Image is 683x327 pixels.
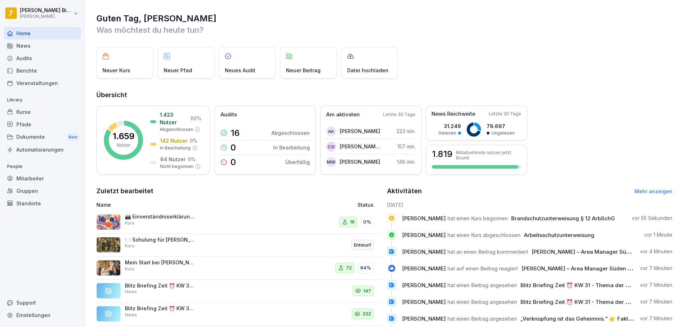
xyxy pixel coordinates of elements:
[271,129,310,137] p: Abgeschlossen
[190,115,201,122] p: 86 %
[448,232,520,238] span: hat einen Kurs abgeschlossen
[4,143,81,156] a: Automatisierungen
[160,137,187,144] p: 142 Nutzer
[4,39,81,52] a: News
[125,283,196,289] p: Blitz Briefing Zeit ⏰ KW 35 - Thema der Woche: Dips / Saucen
[362,310,371,317] p: 222
[96,90,672,100] h2: Übersicht
[190,137,197,144] p: 9 %
[640,315,672,322] p: vor 7 Minuten
[363,288,371,295] p: 147
[358,201,374,209] p: Status
[96,237,121,253] img: c6pxyn0tmrqwj4a1jbcqb86l.png
[432,150,452,158] h3: 1.819
[231,129,240,137] p: 16
[635,188,672,194] a: Mehr anzeigen
[96,257,382,280] a: Mein Start bei [PERSON_NAME] - PersonalfragebogenKurs7284%
[511,215,615,222] span: Brandschutzunterweisung § 12 ArbSchG
[160,155,186,163] p: 94 Nutzer
[4,197,81,210] a: Standorte
[125,237,196,243] p: 🍽️ Schulung für [PERSON_NAME]: [PERSON_NAME]
[402,315,446,322] span: [PERSON_NAME]
[125,289,137,295] p: News
[160,111,188,126] p: 1.423 Nutzer
[644,231,672,238] p: vor 1 Minute
[286,67,321,74] p: Neuer Beitrag
[160,145,191,151] p: In Bearbeitung
[640,248,672,255] p: vor 4 Minuten
[402,232,446,238] span: [PERSON_NAME]
[640,265,672,272] p: vor 7 Minuten
[4,118,81,131] a: Pfade
[160,126,193,133] p: Abgeschlossen
[326,142,336,152] div: CG
[326,157,336,167] div: MW
[96,260,121,276] img: aaay8cu0h1hwaqqp9269xjan.png
[4,77,81,89] a: Veranstaltungen
[125,312,137,318] p: News
[431,110,475,118] p: News Reichweite
[4,131,81,144] a: DokumenteNew
[448,265,518,272] span: hat auf einen Beitrag reagiert
[96,13,672,24] h1: Guten Tag, [PERSON_NAME]
[492,130,515,136] p: Ungelesen
[164,67,192,74] p: Neuer Pfad
[4,27,81,39] a: Home
[273,144,310,151] p: In Bearbeitung
[387,186,422,196] h2: Aktivitäten
[4,94,81,106] p: Library
[346,264,352,271] p: 72
[160,163,194,170] p: Nicht begonnen
[387,201,673,209] h6: [DATE]
[397,127,415,135] p: 223 min.
[448,282,517,289] span: hat einen Beitrag angesehen
[397,143,415,150] p: 157 min.
[125,213,196,220] p: 📸 Einverständniserklärung für Foto- und Videonutzung
[326,126,336,136] div: AK
[117,142,131,148] p: Nutzer
[448,215,508,222] span: hat einen Kurs begonnen
[4,106,81,118] div: Kurse
[96,234,382,257] a: 🍽️ Schulung für [PERSON_NAME]: [PERSON_NAME]KursEntwurf
[4,64,81,77] div: Berichte
[402,248,446,255] span: [PERSON_NAME]
[4,52,81,64] a: Audits
[640,298,672,305] p: vor 7 Minuten
[383,111,415,118] p: Letzte 30 Tage
[456,150,521,160] p: Mitarbeitende nutzen jetzt Bounti
[340,127,380,135] p: [PERSON_NAME]
[402,265,446,272] span: [PERSON_NAME]
[4,131,81,144] div: Dokumente
[285,158,310,166] p: Überfällig
[96,201,275,209] p: Name
[448,315,517,322] span: hat einen Beitrag angesehen
[632,215,672,222] p: vor 55 Sekunden
[438,130,456,136] p: Gelesen
[231,143,236,152] p: 0
[4,161,81,172] p: People
[96,214,121,230] img: kmlaa60hhy6rj8umu5j2s6g8.png
[326,111,360,119] p: Am aktivsten
[188,155,196,163] p: 6 %
[4,309,81,321] a: Einstellungen
[350,218,355,226] p: 16
[96,211,382,234] a: 📸 Einverständniserklärung für Foto- und VideonutzungKurs160%
[125,220,134,226] p: Kurs
[67,133,79,141] div: New
[524,232,594,238] span: Arbeitsschutzunterweisung
[438,122,461,130] p: 31.249
[487,122,515,130] p: 79.697
[4,185,81,197] a: Gruppen
[402,299,446,305] span: [PERSON_NAME]
[354,242,371,249] p: Entwurf
[397,158,415,165] p: 146 min.
[363,218,371,226] p: 0%
[4,172,81,185] div: Mitarbeiter
[4,296,81,309] div: Support
[360,264,371,271] p: 84%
